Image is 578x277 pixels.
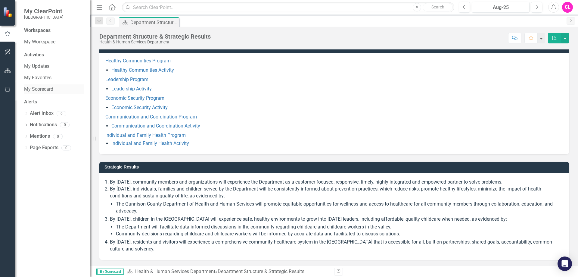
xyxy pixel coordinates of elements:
[431,5,444,9] span: Search
[127,268,330,275] div: »
[61,145,71,150] div: 0
[24,8,64,15] span: My ClearPoint
[474,4,527,11] div: Aug-25
[110,239,563,253] li: By [DATE], residents and visitors will experience a comprehensive community healthcare system in ...
[116,201,563,215] li: The Gunnison County Department of Health and Human Services will promote equitable opportunities ...
[24,39,84,46] a: My Workspace
[96,269,124,275] span: By Scorecard
[30,121,57,128] a: Notifications
[30,133,50,140] a: Mentions
[111,67,174,73] a: Healthy Communities Activity
[122,2,454,13] input: Search ClearPoint...
[24,86,84,93] a: My Scorecard
[24,15,64,20] small: [GEOGRAPHIC_DATA]
[111,140,189,146] a: Individual and Family Health Activity
[24,99,84,105] div: Alerts
[30,110,54,117] a: Alert Inbox
[99,40,211,44] div: Health & Human Services Department
[53,134,63,139] div: 0
[60,122,70,127] div: 0
[562,2,573,13] button: CL
[99,33,211,40] div: Department Structure & Strategic Results
[24,27,51,34] div: Workspaces
[111,86,152,92] a: Leadership Activity
[3,7,14,17] img: ClearPoint Strategy
[57,111,66,116] div: 0
[105,95,164,101] a: Economic Security Program
[104,165,566,169] h3: Strategic Results
[30,144,58,151] a: Page Exports
[111,105,168,110] a: Economic Security Activity
[472,2,530,13] button: Aug-25
[111,123,200,129] a: Communication and Coordination Activity
[105,114,197,120] a: Communication and Coordination Program
[135,269,215,274] a: Health & Human Services Department
[105,77,148,82] a: Leadership Program
[24,74,84,81] a: My Favorites
[110,186,563,214] li: By [DATE], individuals, families and children served by the Department will be consistently infor...
[116,224,563,231] li: The Department will facilitate data-informed discussions in the community regarding childcare and...
[105,58,171,64] a: Healthy Communities Program
[423,3,453,11] button: Search
[130,19,178,26] div: Department Structure & Strategic Results
[218,269,304,274] div: Department Structure & Strategic Results
[105,132,186,138] a: Individual and Family Health Program
[558,257,572,271] div: Open Intercom Messenger
[110,179,563,186] li: By [DATE], community members and organizations will experience the Department as a customer-focus...
[110,216,563,238] li: By [DATE], children in the [GEOGRAPHIC_DATA] will experience safe, healthy environments to grow i...
[116,231,563,238] li: Community decisions regarding childcare and childcare workers will be informed by accurate data a...
[24,63,84,70] a: My Updates
[24,52,84,58] div: Activities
